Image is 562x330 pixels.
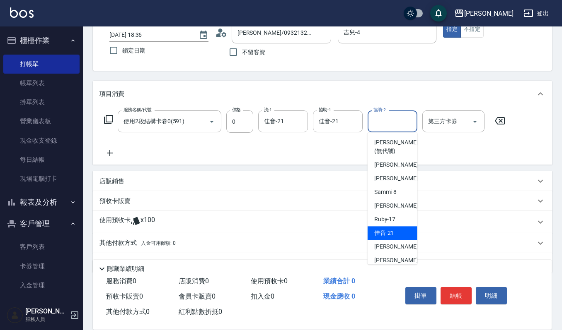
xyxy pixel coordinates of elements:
button: Choose date, selected date is 2025-09-04 [194,25,213,45]
a: 帳單列表 [3,74,80,93]
span: [PERSON_NAME] -6 [374,174,423,183]
p: 其他付款方式 [99,239,176,248]
img: Person [7,307,23,323]
a: 客戶列表 [3,237,80,256]
input: YYYY/MM/DD hh:mm [109,28,190,42]
span: [PERSON_NAME] -9 [374,201,423,210]
button: [PERSON_NAME] [451,5,517,22]
label: 協助-1 [319,107,331,113]
div: 項目消費 [93,81,552,107]
h5: [PERSON_NAME] [25,307,68,316]
button: 客戶管理 [3,213,80,234]
a: 卡券管理 [3,257,80,276]
button: Open [468,115,482,128]
button: save [430,5,447,22]
span: 業績合計 0 [323,277,355,285]
span: 現金應收 0 [323,292,355,300]
a: 掛單列表 [3,93,80,112]
button: 登出 [520,6,552,21]
span: 鎖定日期 [122,46,145,55]
button: 報表及分析 [3,191,80,213]
span: [PERSON_NAME] (無代號) [374,138,418,155]
p: 服務人員 [25,316,68,323]
img: Logo [10,7,34,18]
button: 掛單 [405,287,436,304]
span: 會員卡販賣 0 [179,292,216,300]
label: 洗-1 [264,107,272,113]
div: [PERSON_NAME] [464,8,514,19]
button: 不指定 [460,22,484,38]
button: Open [205,115,218,128]
div: 預收卡販賣 [93,191,552,211]
span: 不留客資 [242,48,265,57]
div: 店販銷售 [93,171,552,191]
span: x100 [140,216,155,228]
span: [PERSON_NAME] -22 [374,242,426,251]
label: 價格 [232,107,241,113]
p: 項目消費 [99,90,124,98]
span: Sammi -8 [374,188,397,196]
div: 備註及來源 [93,253,552,273]
a: 現場電腦打卡 [3,169,80,188]
span: 預收卡販賣 0 [106,292,143,300]
button: 明細 [476,287,507,304]
a: 現金收支登錄 [3,131,80,150]
p: 備註及來源 [99,259,131,268]
label: 服務名稱/代號 [124,107,151,113]
button: 結帳 [441,287,472,304]
label: 協助-2 [373,107,386,113]
a: 打帳單 [3,55,80,74]
span: 店販消費 0 [179,277,209,285]
a: 營業儀表板 [3,112,80,131]
button: 櫃檯作業 [3,30,80,51]
span: 扣入金 0 [251,292,274,300]
span: 紅利點數折抵 0 [179,308,222,316]
span: 服務消費 0 [106,277,136,285]
span: 入金可用餘額: 0 [141,240,176,246]
span: 使用預收卡 0 [251,277,288,285]
span: 佳音 -21 [374,229,394,237]
div: 其他付款方式入金可用餘額: 0 [93,233,552,253]
a: 入金管理 [3,276,80,295]
p: 使用預收卡 [99,216,131,228]
button: 指定 [443,22,461,38]
p: 隱藏業績明細 [107,265,144,273]
a: 每日結帳 [3,150,80,169]
span: Ruby -17 [374,215,396,224]
div: 使用預收卡x100 [93,211,552,233]
span: 其他付款方式 0 [106,308,150,316]
p: 預收卡販賣 [99,197,131,206]
span: [PERSON_NAME] -23 [374,256,426,265]
p: 店販銷售 [99,177,124,186]
span: [PERSON_NAME] -4 [374,160,423,169]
